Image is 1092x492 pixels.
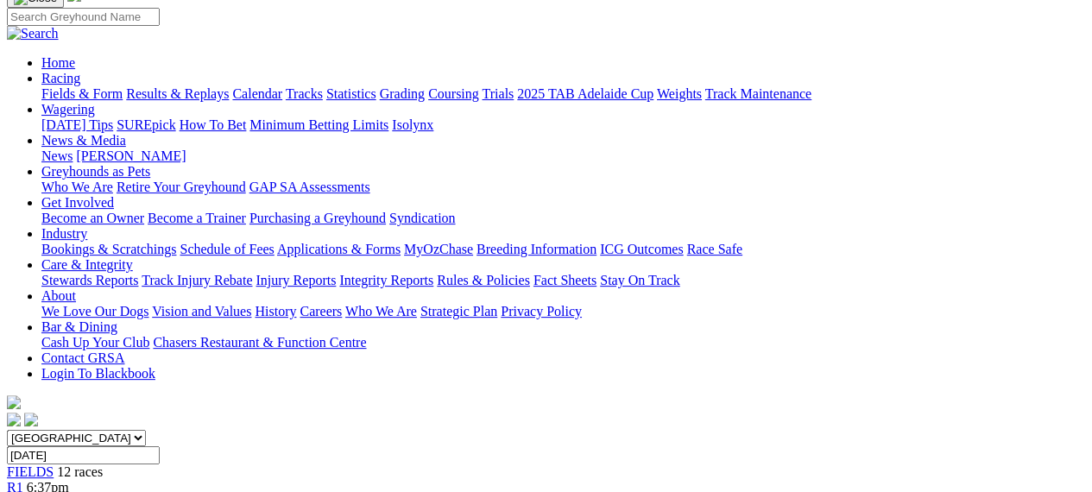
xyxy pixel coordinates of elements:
a: Fact Sheets [533,273,596,287]
div: Wagering [41,117,1085,133]
a: Statistics [326,86,376,101]
a: Coursing [428,86,479,101]
a: News [41,148,73,163]
a: History [255,304,296,319]
a: Strategic Plan [420,304,497,319]
a: Become an Owner [41,211,144,225]
div: Greyhounds as Pets [41,180,1085,195]
div: Bar & Dining [41,335,1085,350]
a: [DATE] Tips [41,117,113,132]
span: 12 races [57,464,103,479]
img: facebook.svg [7,413,21,426]
input: Select date [7,446,160,464]
div: Care & Integrity [41,273,1085,288]
a: ICG Outcomes [600,242,683,256]
img: twitter.svg [24,413,38,426]
a: Careers [300,304,342,319]
a: Bar & Dining [41,319,117,334]
a: MyOzChase [404,242,473,256]
a: News & Media [41,133,126,148]
a: Syndication [389,211,455,225]
div: Get Involved [41,211,1085,226]
a: FIELDS [7,464,54,479]
a: We Love Our Dogs [41,304,148,319]
a: Results & Replays [126,86,229,101]
a: Login To Blackbook [41,366,155,381]
a: Minimum Betting Limits [249,117,388,132]
a: Integrity Reports [339,273,433,287]
a: GAP SA Assessments [249,180,370,194]
div: Racing [41,86,1085,102]
a: Vision and Values [152,304,251,319]
a: Retire Your Greyhound [117,180,246,194]
a: Purchasing a Greyhound [249,211,386,225]
a: Chasers Restaurant & Function Centre [153,335,366,350]
a: Care & Integrity [41,257,133,272]
a: 2025 TAB Adelaide Cup [517,86,653,101]
a: Stay On Track [600,273,679,287]
a: Wagering [41,102,95,117]
img: logo-grsa-white.png [7,395,21,409]
a: Bookings & Scratchings [41,242,176,256]
a: Become a Trainer [148,211,246,225]
input: Search [7,8,160,26]
a: Race Safe [686,242,742,256]
a: Applications & Forms [277,242,401,256]
a: Tracks [286,86,323,101]
a: Who We Are [41,180,113,194]
a: Calendar [232,86,282,101]
a: Isolynx [392,117,433,132]
a: Weights [657,86,702,101]
a: Track Maintenance [705,86,811,101]
a: Breeding Information [477,242,596,256]
a: Racing [41,71,80,85]
a: Track Injury Rebate [142,273,252,287]
a: How To Bet [180,117,247,132]
a: [PERSON_NAME] [76,148,186,163]
a: Privacy Policy [501,304,582,319]
img: Search [7,26,59,41]
a: About [41,288,76,303]
a: Grading [380,86,425,101]
a: Who We Are [345,304,417,319]
div: Industry [41,242,1085,257]
a: Contact GRSA [41,350,124,365]
a: Stewards Reports [41,273,138,287]
a: Fields & Form [41,86,123,101]
a: Get Involved [41,195,114,210]
div: About [41,304,1085,319]
a: Industry [41,226,87,241]
a: Cash Up Your Club [41,335,149,350]
a: Greyhounds as Pets [41,164,150,179]
a: Rules & Policies [437,273,530,287]
a: Trials [482,86,514,101]
a: Home [41,55,75,70]
div: News & Media [41,148,1085,164]
a: SUREpick [117,117,175,132]
a: Injury Reports [256,273,336,287]
a: Schedule of Fees [180,242,274,256]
